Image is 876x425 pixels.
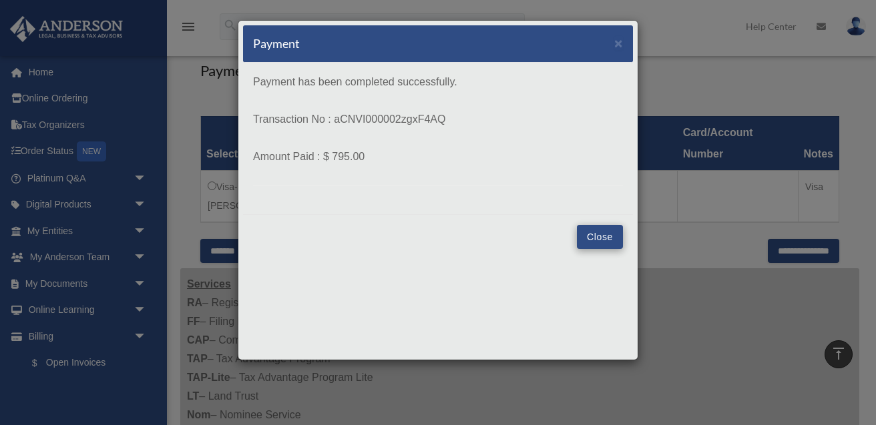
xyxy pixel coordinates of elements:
[614,35,623,51] span: ×
[253,110,623,129] p: Transaction No : aCNVI000002zgxF4AQ
[253,73,623,91] p: Payment has been completed successfully.
[577,225,623,249] button: Close
[614,36,623,50] button: Close
[253,35,300,52] h5: Payment
[253,147,623,166] p: Amount Paid : $ 795.00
